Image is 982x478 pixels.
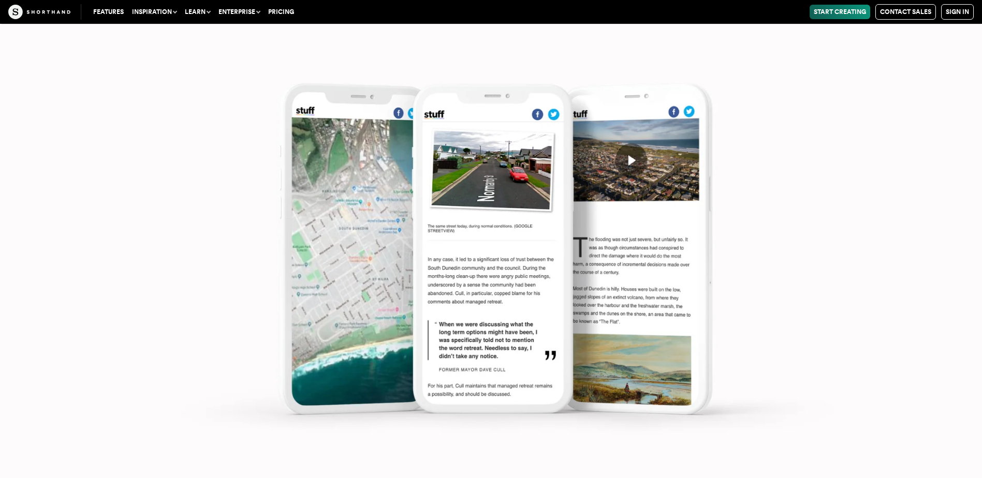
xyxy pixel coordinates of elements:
a: Start Creating [810,5,870,19]
button: Inspiration [128,5,181,19]
a: Sign in [941,4,974,20]
button: Learn [181,5,214,19]
a: Features [89,5,128,19]
a: Pricing [264,5,298,19]
button: Enterprise [214,5,264,19]
a: Contact Sales [875,4,936,20]
img: The Craft [8,5,70,19]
